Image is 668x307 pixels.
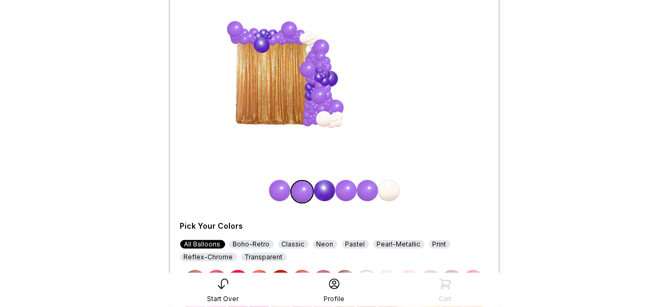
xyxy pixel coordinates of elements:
div: Profile [324,295,344,303]
div: Print [429,240,450,249]
div: Pastel [342,240,369,249]
div: Neon [313,240,337,249]
div: Classic [278,240,309,249]
div: Pearl-Metallic [373,240,425,249]
div: Transparent [241,253,287,261]
div: Pick Your Colors [180,221,365,231]
div: Cart [439,295,452,303]
div: All Balloons [180,240,225,249]
div: Reflex-Chrome [180,253,237,261]
div: Start Over [207,295,239,303]
div: Boho-Retro [229,240,274,249]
